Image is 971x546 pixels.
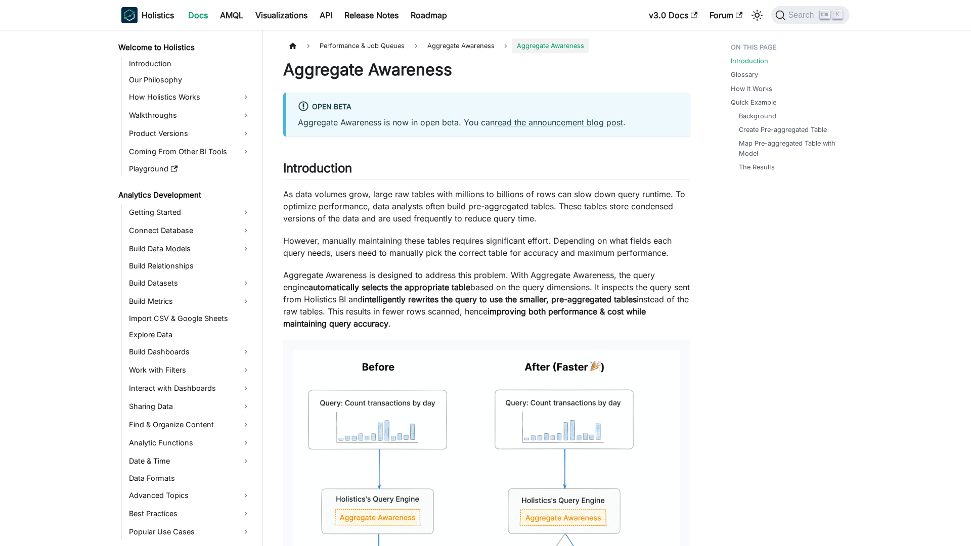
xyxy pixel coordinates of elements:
a: Map Pre-aggregated Table with Model [739,139,840,158]
a: Build Data Models [126,241,254,257]
a: Quick Example [731,98,776,107]
a: Walkthroughs [126,107,254,123]
a: Import CSV & Google Sheets [126,311,254,326]
a: Forum [703,7,748,23]
a: Coming From Other BI Tools [126,144,254,160]
button: Switch between dark and light mode (currently light mode) [749,7,765,23]
a: Visualizations [249,7,314,23]
a: Sharing Data [126,398,254,415]
a: Product Versions [126,125,254,142]
kbd: K [832,10,843,19]
a: Analytic Functions [126,435,254,451]
a: AMQL [214,7,249,23]
a: v3.0 Docs [643,7,703,23]
a: HolisticsHolistics [121,7,174,23]
a: Our Philosophy [126,73,254,87]
button: Search (Ctrl+K) [771,6,850,24]
a: Release Notes [338,7,405,23]
b: Holistics [142,9,174,21]
a: Create Pre-aggregated Table [739,125,827,134]
a: How It Works [731,84,772,94]
p: However, manually maintaining these tables requires significant effort. Depending on what fields ... [283,235,690,259]
a: Home page [283,38,302,53]
a: Glossary [731,70,758,79]
p: As data volumes grow, large raw tables with millions to billions of rows can slow down query runt... [283,188,690,224]
a: read the announcement blog post [495,117,623,127]
a: Connect Database [126,222,254,239]
a: Advanced Topics [126,487,254,504]
a: Roadmap [405,7,453,23]
span: Aggregate Awareness [422,38,500,53]
a: Data Formats [126,471,254,485]
a: Find & Organize Content [126,417,254,433]
h1: Aggregate Awareness [283,60,690,80]
a: Welcome to Holistics [115,40,254,55]
p: Aggregate Awareness is designed to address this problem. With Aggregate Awareness, the query engi... [283,269,690,330]
a: Introduction [731,56,768,66]
a: Build Metrics [126,293,254,309]
img: Holistics [121,7,138,23]
strong: intelligently rewrites the query to use the smaller, pre-aggregated tables [363,294,637,304]
a: How Holistics Works [126,89,254,105]
a: Build Dashboards [126,344,254,360]
a: API [314,7,338,23]
strong: automatically selects the appropriate table [308,282,470,292]
a: Getting Started [126,204,254,220]
a: Explore Data [126,328,254,342]
span: Search [785,11,820,20]
a: Background [739,111,776,121]
a: Interact with Dashboards [126,380,254,396]
span: Aggregate Awareness [512,38,589,53]
a: Introduction [126,57,254,71]
a: Playground [126,162,254,176]
span: Performance & Job Queues [315,38,410,53]
a: Docs [182,7,214,23]
a: Best Practices [126,506,254,522]
p: Aggregate Awareness is now in open beta. You can . [298,116,678,128]
nav: Breadcrumbs [283,38,690,53]
a: Date & Time [126,453,254,469]
a: Popular Use Cases [126,524,254,540]
a: Work with Filters [126,362,254,378]
a: Analytics Development [115,188,254,202]
a: Build Datasets [126,275,254,291]
a: Build Relationships [126,259,254,273]
div: Open Beta [298,101,678,114]
h2: Introduction [283,161,690,180]
nav: Docs sidebar [111,30,263,546]
a: The Results [739,162,775,172]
